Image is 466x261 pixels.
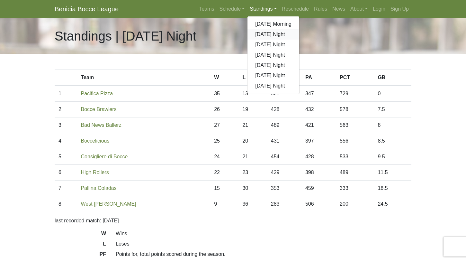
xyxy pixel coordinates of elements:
a: West [PERSON_NAME] [81,201,136,207]
td: 24.5 [374,196,411,212]
td: 22 [210,165,238,181]
th: Team [77,70,211,86]
td: 489 [267,117,301,133]
td: 398 [301,165,336,181]
a: Login [370,3,388,15]
td: 347 [301,86,336,102]
a: Standings [247,3,279,15]
td: 353 [267,181,301,196]
td: 23 [238,165,267,181]
td: 24 [210,149,238,165]
td: 5 [55,149,77,165]
td: 489 [336,165,374,181]
a: [DATE] Night [247,29,299,40]
td: 13 [238,86,267,102]
dt: W [50,230,111,240]
td: 7 [55,181,77,196]
td: 6 [55,165,77,181]
td: 9 [210,196,238,212]
td: 8 [374,117,411,133]
a: [DATE] Night [247,60,299,70]
h1: Standings | [DATE] Night [55,28,196,44]
a: Sign Up [388,3,411,15]
a: Benicia Bocce League [55,3,119,15]
td: 432 [301,102,336,117]
a: Schedule [217,3,247,15]
a: Teams [196,3,217,15]
a: [DATE] Night [247,81,299,91]
a: [DATE] Morning [247,19,299,29]
td: 7.5 [374,102,411,117]
th: W [210,70,238,86]
a: About [348,3,370,15]
a: High Rollers [81,170,109,175]
td: 25 [210,133,238,149]
dd: Wins [111,230,416,238]
td: 9.5 [374,149,411,165]
p: last recorded match: [DATE] [55,217,411,225]
a: [DATE] Night [247,50,299,60]
a: Rules [311,3,330,15]
td: 563 [336,117,374,133]
td: 8.5 [374,133,411,149]
td: 8 [55,196,77,212]
td: 26 [210,102,238,117]
td: 1 [55,86,77,102]
td: 431 [267,133,301,149]
td: 459 [301,181,336,196]
a: [DATE] Night [247,70,299,81]
dd: Loses [111,240,416,248]
td: 4 [55,133,77,149]
td: 429 [267,165,301,181]
a: Boccelicious [81,138,110,144]
td: 506 [301,196,336,212]
td: 421 [301,117,336,133]
td: 21 [238,149,267,165]
dt: PF [50,250,111,261]
th: PCT [336,70,374,86]
th: PA [301,70,336,86]
div: Standings [247,16,300,94]
td: 0 [374,86,411,102]
td: 3 [55,117,77,133]
th: L [238,70,267,86]
td: 30 [238,181,267,196]
a: Pallina Coladas [81,185,117,191]
td: 283 [267,196,301,212]
dd: Points for, total points scored during the season. [111,250,416,258]
th: GB [374,70,411,86]
td: 428 [301,149,336,165]
a: Pacifica Pizza [81,91,113,96]
td: 36 [238,196,267,212]
td: 15 [210,181,238,196]
a: Consigliere di Bocce [81,154,128,159]
a: Bad News Ballerz [81,122,121,128]
td: 2 [55,102,77,117]
td: 533 [336,149,374,165]
td: 333 [336,181,374,196]
td: 578 [336,102,374,117]
td: 428 [267,102,301,117]
td: 200 [336,196,374,212]
td: 11.5 [374,165,411,181]
td: 729 [336,86,374,102]
td: 454 [267,149,301,165]
a: News [330,3,348,15]
td: 27 [210,117,238,133]
td: 35 [210,86,238,102]
td: 20 [238,133,267,149]
td: 397 [301,133,336,149]
a: [DATE] Night [247,40,299,50]
dt: L [50,240,111,250]
td: 18.5 [374,181,411,196]
td: 19 [238,102,267,117]
a: Bocce Brawlers [81,107,117,112]
td: 556 [336,133,374,149]
td: 21 [238,117,267,133]
a: Reschedule [279,3,312,15]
